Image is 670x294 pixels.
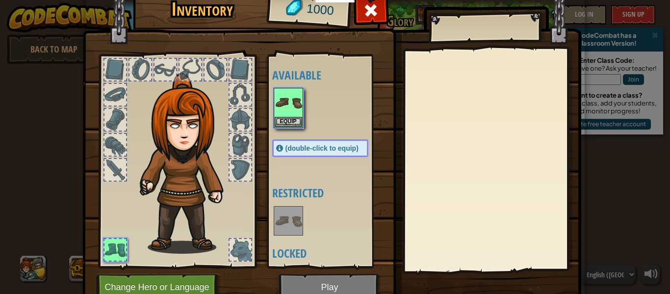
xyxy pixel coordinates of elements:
img: hair_f2.png [135,73,241,254]
span: (double-click to equip) [285,144,359,152]
h4: Restricted [272,187,388,199]
img: portrait.png [275,207,302,235]
h4: Locked [272,247,388,260]
img: portrait.png [275,89,302,116]
h4: Available [272,69,388,81]
button: Equip [275,117,302,127]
